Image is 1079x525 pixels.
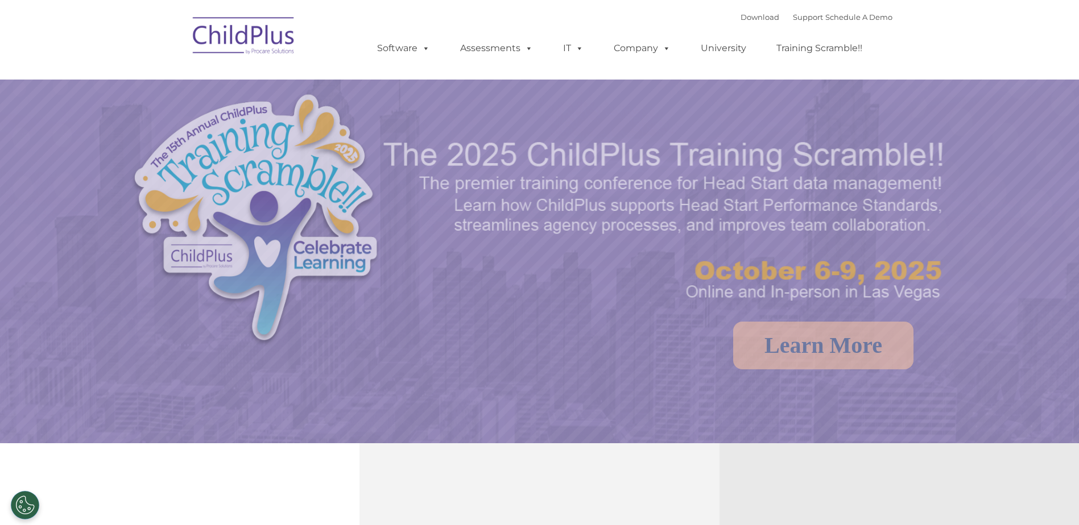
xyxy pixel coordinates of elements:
[689,37,758,60] a: University
[366,37,441,60] a: Software
[187,9,301,66] img: ChildPlus by Procare Solutions
[449,37,544,60] a: Assessments
[552,37,595,60] a: IT
[11,491,39,519] button: Cookies Settings
[733,322,913,369] a: Learn More
[602,37,682,60] a: Company
[765,37,874,60] a: Training Scramble!!
[793,13,823,22] a: Support
[741,13,892,22] font: |
[741,13,779,22] a: Download
[825,13,892,22] a: Schedule A Demo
